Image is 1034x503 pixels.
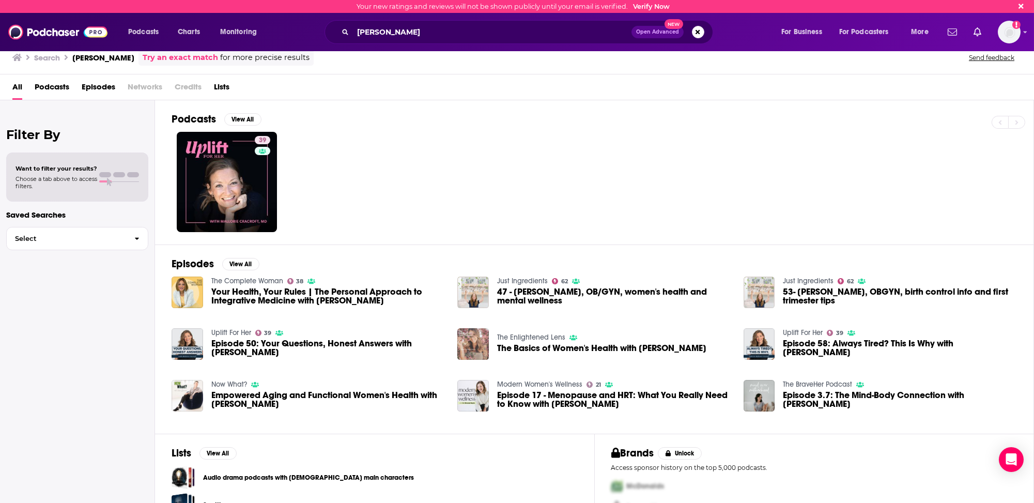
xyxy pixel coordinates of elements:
button: open menu [774,24,835,40]
button: View All [222,258,259,270]
a: Uplift For Her [783,328,823,337]
a: Just Ingredients [783,277,834,285]
a: Uplift For Her [211,328,251,337]
img: The Basics of Women's Health with Dr. Mallorie Cracroft [457,328,489,360]
span: 39 [264,331,271,336]
h3: Search [34,53,60,63]
span: Logged in as BretAita [998,21,1021,43]
span: 47 - [PERSON_NAME], OB/GYN, women's health and mental wellness [497,287,731,305]
span: Empowered Aging and Functional Women's Health with [PERSON_NAME] [211,391,445,408]
span: Credits [175,79,202,100]
button: Send feedback [966,53,1017,62]
span: Open Advanced [636,29,679,35]
a: Charts [171,24,206,40]
button: open menu [213,24,270,40]
a: Episode 17 - Menopause and HRT: What You Really Need to Know with Dr. Mallorie Cracroft [497,391,731,408]
a: Your Health, Your Rules | The Personal Approach to Integrative Medicine with Dr. Cracroft [211,287,445,305]
span: Episode 3.7: The Mind-Body Connection with [PERSON_NAME] [783,391,1017,408]
button: Show profile menu [998,21,1021,43]
a: Show notifications dropdown [969,23,985,41]
span: 21 [596,383,601,387]
button: open menu [904,24,942,40]
img: Episode 50: Your Questions, Honest Answers with Dr. Mallorie Cracroft [172,328,203,360]
div: Search podcasts, credits, & more... [334,20,723,44]
span: For Podcasters [839,25,889,39]
a: 39 [255,136,270,144]
a: Audio drama podcasts with [DEMOGRAPHIC_DATA] main characters [203,472,414,483]
span: More [911,25,929,39]
img: Episode 58: Always Tired? This Is Why with Dr. Mallorie Cracroft [744,328,775,360]
a: 39 [827,330,843,336]
img: 53- Dr. Mallorie Cracroft, OBGYN, birth control info and first trimester tips [744,277,775,308]
span: For Business [781,25,822,39]
a: 38 [287,278,304,284]
a: The Enlightened Lens [497,333,565,342]
img: Empowered Aging and Functional Women's Health with Dr. Mallorie Cracroft [172,380,203,411]
h2: Filter By [6,127,148,142]
span: Select [7,235,126,242]
button: Open AdvancedNew [631,26,684,38]
a: Now What? [211,380,247,389]
a: Episode 58: Always Tired? This Is Why with Dr. Mallorie Cracroft [783,339,1017,357]
h3: [PERSON_NAME] [72,53,134,63]
span: Audio drama podcasts with LGBTQ+ main characters [172,466,195,489]
button: open menu [121,24,172,40]
img: Podchaser - Follow, Share and Rate Podcasts [8,22,107,42]
a: 53- Dr. Mallorie Cracroft, OBGYN, birth control info and first trimester tips [783,287,1017,305]
a: The Complete Woman [211,277,283,285]
a: 21 [587,382,601,388]
span: 38 [296,279,303,284]
a: 47 - Dr. Mallorie Cracroft, OB/GYN, women's health and mental wellness [457,277,489,308]
a: 39 [255,330,272,336]
a: Lists [214,79,229,100]
a: Try an exact match [143,52,218,64]
span: 39 [259,135,266,146]
a: Modern Women's Wellness [497,380,582,389]
button: open menu [832,24,904,40]
a: Show notifications dropdown [944,23,961,41]
a: All [12,79,22,100]
img: Episode 17 - Menopause and HRT: What You Really Need to Know with Dr. Mallorie Cracroft [457,380,489,411]
a: Just Ingredients [497,277,548,285]
div: Open Intercom Messenger [999,447,1024,472]
a: ListsView All [172,447,237,460]
h2: Episodes [172,257,214,270]
button: Select [6,227,148,250]
span: Networks [128,79,162,100]
h2: Lists [172,447,191,460]
span: Episode 58: Always Tired? This Is Why with [PERSON_NAME] [783,339,1017,357]
a: Podcasts [35,79,69,100]
span: Episode 50: Your Questions, Honest Answers with [PERSON_NAME] [211,339,445,357]
div: Your new ratings and reviews will not be shown publicly until your email is verified. [357,3,670,10]
img: User Profile [998,21,1021,43]
button: Unlock [658,447,702,460]
p: Access sponsor history on the top 5,000 podcasts. [611,464,1017,471]
a: Episode 3.7: The Mind-Body Connection with Dr. Mallorie Cracroft [783,391,1017,408]
span: Choose a tab above to access filters. [16,175,97,190]
span: New [665,19,683,29]
span: Want to filter your results? [16,165,97,172]
button: View All [199,447,237,460]
a: Episodes [82,79,115,100]
img: Your Health, Your Rules | The Personal Approach to Integrative Medicine with Dr. Cracroft [172,277,203,308]
input: Search podcasts, credits, & more... [353,24,631,40]
span: Monitoring [220,25,257,39]
a: The Basics of Women's Health with Dr. Mallorie Cracroft [497,344,706,353]
span: The Basics of Women's Health with [PERSON_NAME] [497,344,706,353]
h2: Podcasts [172,113,216,126]
a: 62 [552,278,568,284]
span: 62 [561,279,568,284]
a: 47 - Dr. Mallorie Cracroft, OB/GYN, women's health and mental wellness [497,287,731,305]
a: Verify Now [633,3,670,10]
